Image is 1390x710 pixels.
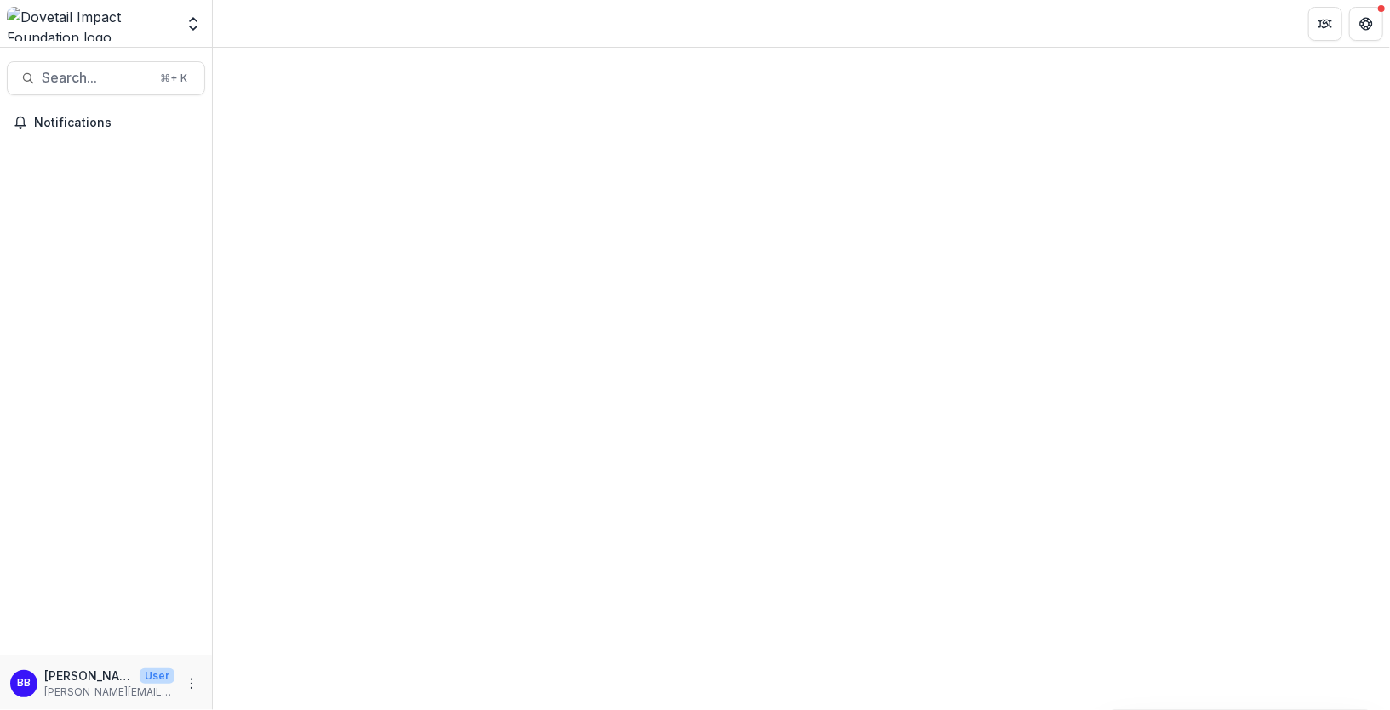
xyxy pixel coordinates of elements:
[7,7,174,41] img: Dovetail Impact Foundation logo
[140,668,174,684] p: User
[7,61,205,95] button: Search...
[1308,7,1342,41] button: Partners
[220,11,292,36] nav: breadcrumb
[181,7,205,41] button: Open entity switcher
[7,109,205,136] button: Notifications
[44,667,133,684] p: [PERSON_NAME]
[157,69,191,88] div: ⌘ + K
[181,673,202,694] button: More
[44,684,174,700] p: [PERSON_NAME][EMAIL_ADDRESS][DOMAIN_NAME]
[34,116,198,130] span: Notifications
[42,70,150,86] span: Search...
[17,678,31,689] div: Bryan Bahizi
[1349,7,1383,41] button: Get Help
